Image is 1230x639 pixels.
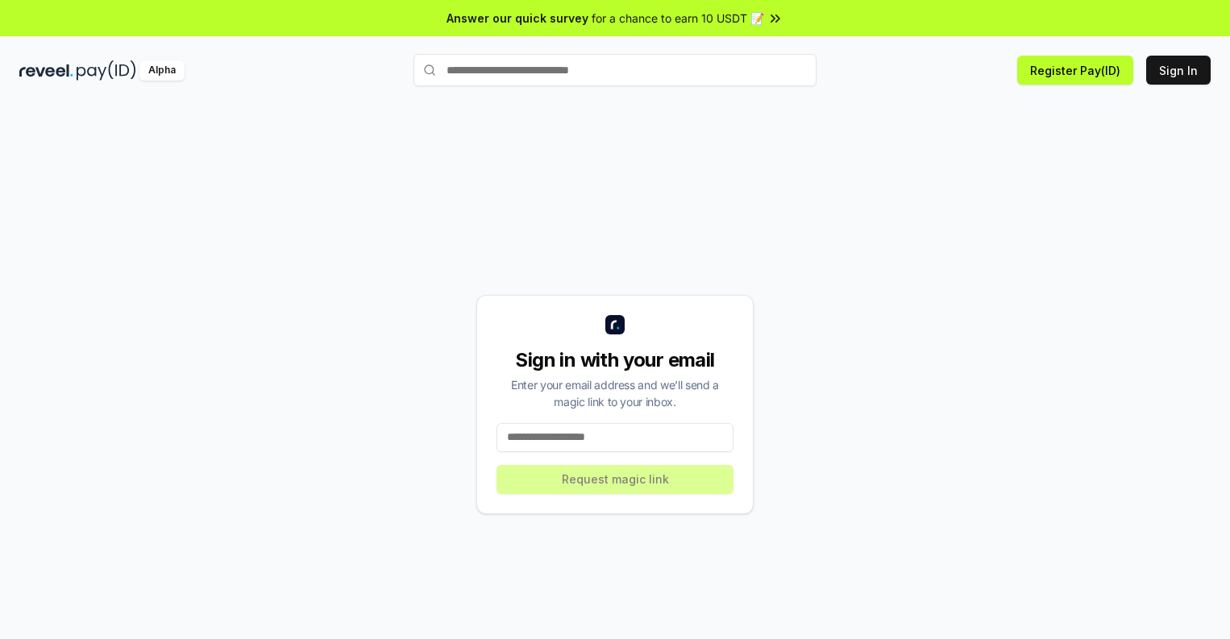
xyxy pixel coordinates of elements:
div: Sign in with your email [497,347,733,373]
button: Register Pay(ID) [1017,56,1133,85]
div: Enter your email address and we’ll send a magic link to your inbox. [497,376,733,410]
span: Answer our quick survey [447,10,588,27]
img: logo_small [605,315,625,334]
div: Alpha [139,60,185,81]
img: pay_id [77,60,136,81]
button: Sign In [1146,56,1211,85]
img: reveel_dark [19,60,73,81]
span: for a chance to earn 10 USDT 📝 [592,10,764,27]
